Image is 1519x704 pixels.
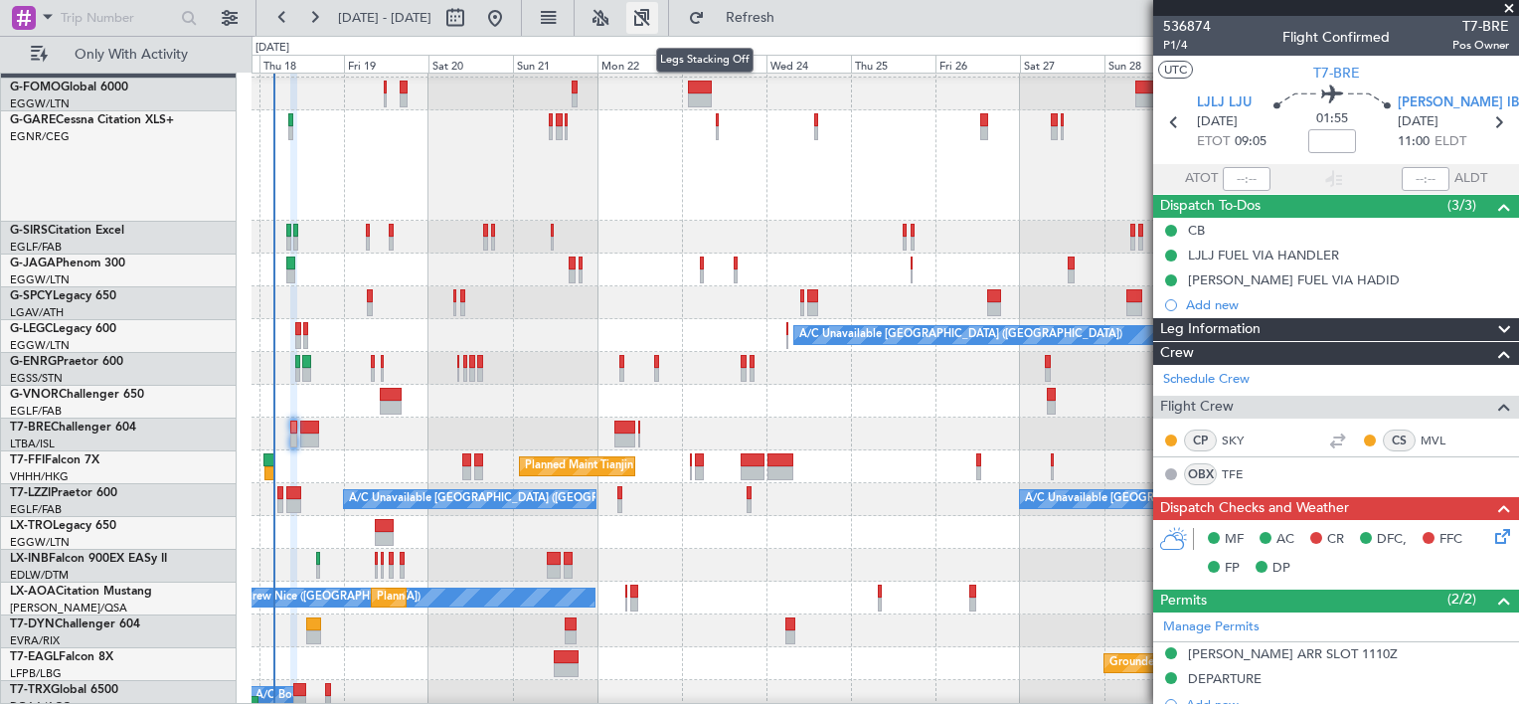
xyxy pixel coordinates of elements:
[10,666,62,681] a: LFPB/LBG
[255,40,289,57] div: [DATE]
[10,586,56,598] span: LX-AOA
[1020,55,1104,73] div: Sat 27
[10,323,116,335] a: G-LEGCLegacy 600
[10,356,57,368] span: G-ENRG
[1188,271,1400,288] div: [PERSON_NAME] FUEL VIA HADID
[61,3,175,33] input: Trip Number
[10,389,59,401] span: G-VNOR
[1160,318,1261,341] span: Leg Information
[10,684,51,696] span: T7-TRX
[10,568,69,583] a: EDLW/DTM
[10,389,144,401] a: G-VNORChallenger 650
[10,272,70,287] a: EGGW/LTN
[1327,530,1344,550] span: CR
[1188,645,1398,662] div: [PERSON_NAME] ARR SLOT 1110Z
[1272,559,1290,579] span: DP
[10,422,51,434] span: T7-BRE
[1235,132,1266,152] span: 09:05
[22,39,216,71] button: Only With Activity
[1184,430,1217,451] div: CP
[1398,112,1438,132] span: [DATE]
[1160,497,1349,520] span: Dispatch Checks and Weather
[1184,463,1217,485] div: OBX
[226,583,421,613] div: No Crew Nice ([GEOGRAPHIC_DATA])
[10,684,118,696] a: T7-TRXGlobal 6500
[10,520,53,532] span: LX-TRO
[10,487,117,499] a: T7-LZZIPraetor 600
[1160,342,1194,365] span: Crew
[10,96,70,111] a: EGGW/LTN
[10,404,62,419] a: EGLF/FAB
[1222,465,1266,483] a: TFE
[259,55,344,73] div: Thu 18
[10,651,113,663] a: T7-EAGLFalcon 8X
[1447,589,1476,610] span: (2/2)
[1163,617,1260,637] a: Manage Permits
[10,454,99,466] a: T7-FFIFalcon 7X
[10,129,70,144] a: EGNR/CEG
[656,48,754,73] div: Legs Stacking Off
[10,469,69,484] a: VHHH/HKG
[10,454,45,466] span: T7-FFI
[10,240,62,255] a: EGLF/FAB
[1104,55,1189,73] div: Sun 28
[851,55,935,73] div: Thu 25
[1109,648,1369,678] div: Grounded [GEOGRAPHIC_DATA] (Al Maktoum Intl)
[10,487,51,499] span: T7-LZZI
[1025,484,1348,514] div: A/C Unavailable [GEOGRAPHIC_DATA] ([GEOGRAPHIC_DATA])
[1185,169,1218,189] span: ATOT
[10,437,55,451] a: LTBA/ISL
[1223,167,1270,191] input: --:--
[1158,61,1193,79] button: UTC
[10,258,56,269] span: G-JAGA
[10,225,124,237] a: G-SIRSCitation Excel
[1197,112,1238,132] span: [DATE]
[1435,132,1466,152] span: ELDT
[679,2,798,34] button: Refresh
[10,323,53,335] span: G-LEGC
[344,55,428,73] div: Fri 19
[10,553,49,565] span: LX-INB
[10,651,59,663] span: T7-EAGL
[10,535,70,550] a: EGGW/LTN
[1421,432,1465,449] a: MVL
[10,82,128,93] a: G-FOMOGlobal 6000
[1163,37,1211,54] span: P1/4
[1282,27,1390,48] div: Flight Confirmed
[1225,530,1244,550] span: MF
[1225,559,1240,579] span: FP
[1452,16,1509,37] span: T7-BRE
[1377,530,1407,550] span: DFC,
[10,586,152,598] a: LX-AOACitation Mustang
[1383,430,1416,451] div: CS
[1313,63,1360,84] span: T7-BRE
[10,258,125,269] a: G-JAGAPhenom 300
[10,82,61,93] span: G-FOMO
[377,583,598,613] div: Planned Maint Nice ([GEOGRAPHIC_DATA])
[10,290,116,302] a: G-SPCYLegacy 650
[799,320,1122,350] div: A/C Unavailable [GEOGRAPHIC_DATA] ([GEOGRAPHIC_DATA])
[1186,296,1509,313] div: Add new
[10,601,127,616] a: [PERSON_NAME]/QSA
[1163,16,1211,37] span: 536874
[525,451,757,481] div: Planned Maint Tianjin ([GEOGRAPHIC_DATA])
[10,114,56,126] span: G-GARE
[1160,195,1261,218] span: Dispatch To-Dos
[1452,37,1509,54] span: Pos Owner
[1188,670,1262,687] div: DEPARTURE
[428,55,513,73] div: Sat 20
[10,290,53,302] span: G-SPCY
[10,520,116,532] a: LX-TROLegacy 650
[935,55,1020,73] div: Fri 26
[709,11,792,25] span: Refresh
[766,55,851,73] div: Wed 24
[1454,169,1487,189] span: ALDT
[1222,432,1266,449] a: SKY
[10,633,60,648] a: EVRA/RIX
[1160,590,1207,613] span: Permits
[10,502,62,517] a: EGLF/FAB
[1188,247,1339,264] div: LJLJ FUEL VIA HANDLER
[1439,530,1462,550] span: FFC
[597,55,682,73] div: Mon 22
[1197,132,1230,152] span: ETOT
